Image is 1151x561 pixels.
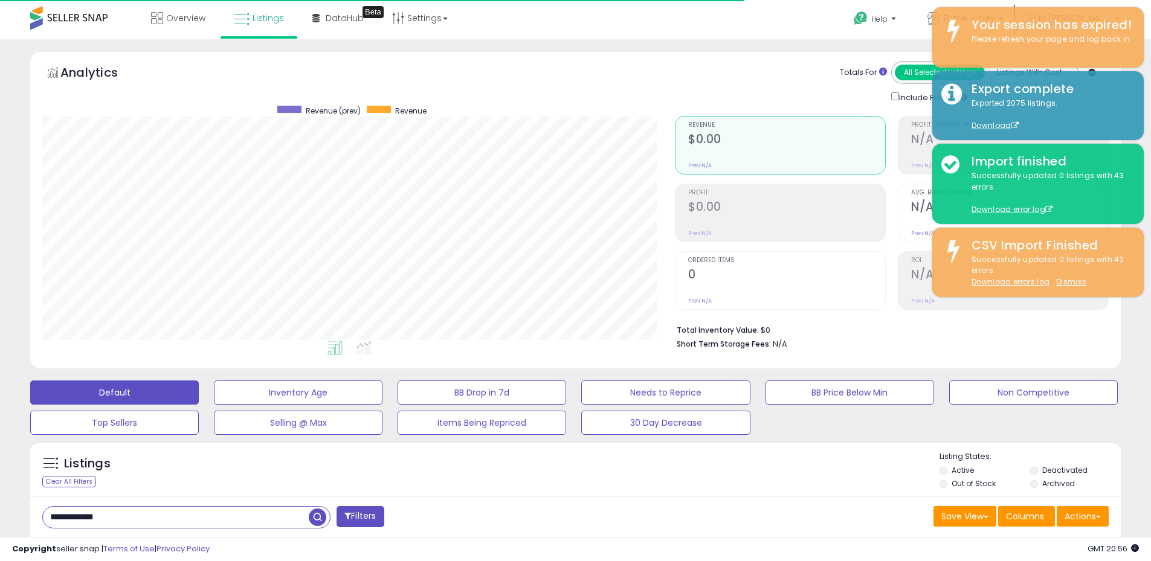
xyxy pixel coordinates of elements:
[962,34,1135,45] div: Please refresh your page and log back in
[972,204,1053,214] a: Download error log
[1042,465,1088,475] label: Deactivated
[30,380,199,405] button: Default
[12,543,210,555] div: seller snap | |
[911,268,1108,284] h2: N/A
[911,257,1108,264] span: ROI
[911,200,1108,216] h2: N/A
[214,380,382,405] button: Inventory Age
[840,67,887,79] div: Totals For
[60,64,141,84] h5: Analytics
[395,106,427,116] span: Revenue
[1042,478,1075,489] label: Archived
[895,65,985,80] button: All Selected Listings
[1056,277,1086,287] u: Dismiss
[677,322,1100,336] li: $0
[688,200,885,216] h2: $0.00
[844,2,908,39] a: Help
[688,229,712,237] small: Prev: N/A
[871,14,888,24] span: Help
[972,120,1019,130] a: Download
[677,339,771,349] b: Short Term Storage Fees:
[998,506,1055,527] button: Columns
[940,451,1121,463] p: Listing States:
[962,237,1135,254] div: CSV Import Finished
[103,543,155,554] a: Terms of Use
[962,153,1135,170] div: Import finished
[42,476,96,487] div: Clear All Filters
[962,254,1135,288] div: Successfully updated 0 listings with 43 errors.
[911,132,1108,149] h2: N/A
[363,6,384,18] div: Tooltip anchor
[688,162,712,169] small: Prev: N/A
[688,297,712,304] small: Prev: N/A
[933,506,996,527] button: Save View
[853,11,868,26] i: Get Help
[688,257,885,264] span: Ordered Items
[581,380,750,405] button: Needs to Reprice
[12,543,56,554] strong: Copyright
[30,411,199,435] button: Top Sellers
[949,380,1118,405] button: Non Competitive
[911,229,935,237] small: Prev: N/A
[962,16,1135,34] div: Your session has expired!
[911,297,935,304] small: Prev: N/A
[166,12,205,24] span: Overview
[972,277,1049,287] a: Download errors log
[882,90,982,104] div: Include Returns
[214,411,382,435] button: Selling @ Max
[911,162,935,169] small: Prev: N/A
[688,122,885,129] span: Revenue
[337,506,384,527] button: Filters
[677,325,759,335] b: Total Inventory Value:
[962,98,1135,132] div: Exported 2075 listings.
[306,106,361,116] span: Revenue (prev)
[64,455,111,472] h5: Listings
[688,132,885,149] h2: $0.00
[952,465,974,475] label: Active
[952,478,996,489] label: Out of Stock
[766,380,934,405] button: BB Price Below Min
[911,190,1108,196] span: Avg. Buybox Share
[253,12,284,24] span: Listings
[1088,543,1139,554] span: 2025-10-8 20:56 GMT
[773,338,787,350] span: N/A
[962,80,1135,98] div: Export complete
[688,190,885,196] span: Profit
[688,268,885,284] h2: 0
[156,543,210,554] a: Privacy Policy
[911,122,1108,129] span: Profit [PERSON_NAME]
[1006,510,1044,522] span: Columns
[962,170,1135,215] div: Successfully updated 0 listings with 43 errors.
[398,411,566,435] button: Items Being Repriced
[1057,506,1109,527] button: Actions
[326,12,364,24] span: DataHub
[581,411,750,435] button: 30 Day Decrease
[398,380,566,405] button: BB Drop in 7d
